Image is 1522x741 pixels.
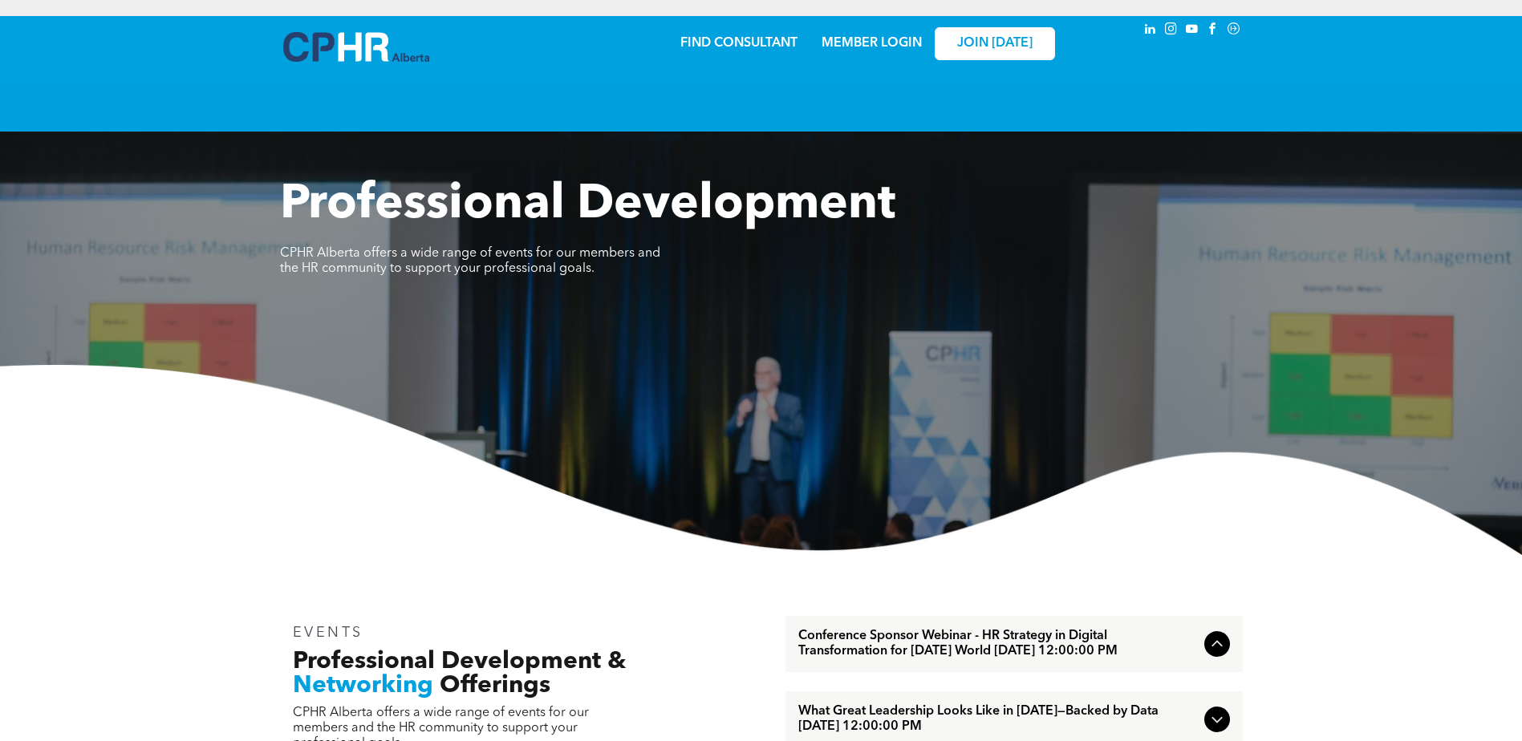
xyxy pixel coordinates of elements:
[280,181,895,229] span: Professional Development
[798,704,1198,735] span: What Great Leadership Looks Like in [DATE]—Backed by Data [DATE] 12:00:00 PM
[1163,20,1180,42] a: instagram
[283,32,429,62] img: A blue and white logo for cp alberta
[280,247,660,275] span: CPHR Alberta offers a wide range of events for our members and the HR community to support your p...
[1204,20,1222,42] a: facebook
[293,650,626,674] span: Professional Development &
[1142,20,1159,42] a: linkedin
[293,626,364,640] span: EVENTS
[822,37,922,50] a: MEMBER LOGIN
[440,674,550,698] span: Offerings
[680,37,798,50] a: FIND CONSULTANT
[1225,20,1243,42] a: Social network
[798,629,1198,659] span: Conference Sponsor Webinar - HR Strategy in Digital Transformation for [DATE] World [DATE] 12:00:...
[935,27,1055,60] a: JOIN [DATE]
[293,674,433,698] span: Networking
[1183,20,1201,42] a: youtube
[957,36,1033,51] span: JOIN [DATE]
